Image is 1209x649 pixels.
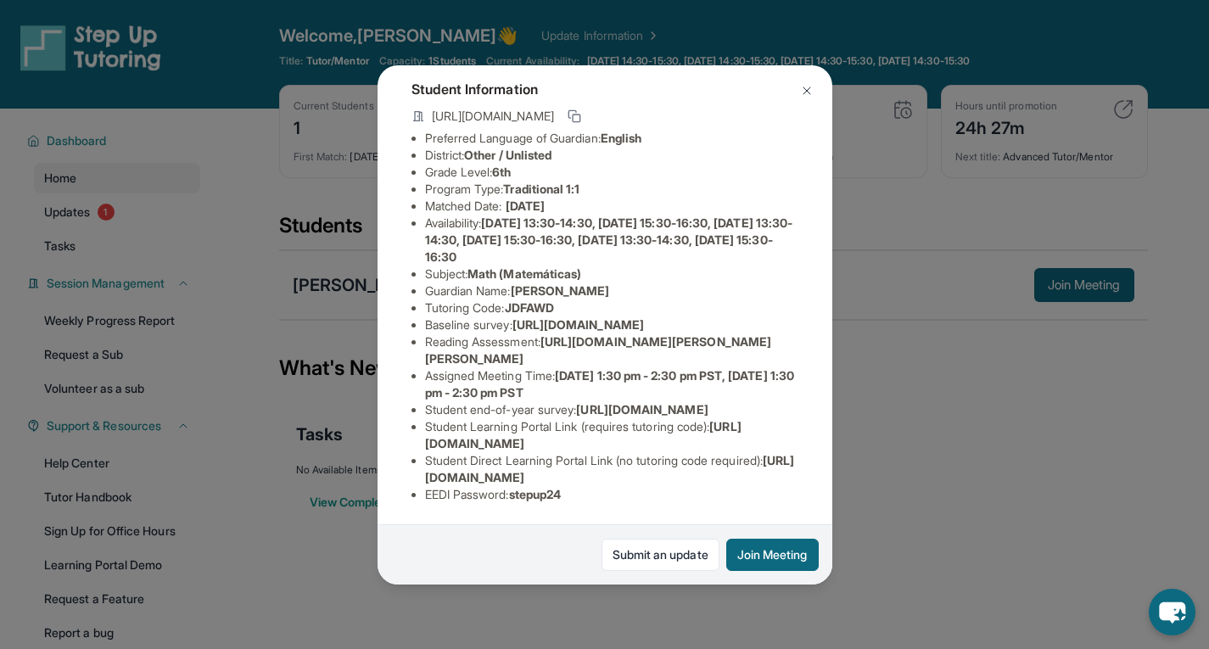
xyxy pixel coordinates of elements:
[425,215,793,264] span: [DATE] 13:30-14:30, [DATE] 15:30-16:30, [DATE] 13:30-14:30, [DATE] 15:30-16:30, [DATE] 13:30-14:3...
[411,79,798,99] h4: Student Information
[509,487,562,501] span: stepup24
[800,84,814,98] img: Close Icon
[425,368,794,400] span: [DATE] 1:30 pm - 2:30 pm PST, [DATE] 1:30 pm - 2:30 pm PST
[511,283,610,298] span: [PERSON_NAME]
[602,539,719,571] a: Submit an update
[425,333,798,367] li: Reading Assessment :
[425,418,798,452] li: Student Learning Portal Link (requires tutoring code) :
[576,402,708,417] span: [URL][DOMAIN_NAME]
[425,164,798,181] li: Grade Level:
[425,215,798,266] li: Availability:
[564,106,585,126] button: Copy link
[492,165,511,179] span: 6th
[432,108,554,125] span: [URL][DOMAIN_NAME]
[425,334,772,366] span: [URL][DOMAIN_NAME][PERSON_NAME][PERSON_NAME]
[425,299,798,316] li: Tutoring Code :
[601,131,642,145] span: English
[1149,589,1195,635] button: chat-button
[425,130,798,147] li: Preferred Language of Guardian:
[425,181,798,198] li: Program Type:
[505,300,554,315] span: JDFAWD
[425,266,798,283] li: Subject :
[425,452,798,486] li: Student Direct Learning Portal Link (no tutoring code required) :
[425,367,798,401] li: Assigned Meeting Time :
[425,486,798,503] li: EEDI Password :
[425,147,798,164] li: District:
[726,539,819,571] button: Join Meeting
[425,198,798,215] li: Matched Date:
[425,401,798,418] li: Student end-of-year survey :
[425,316,798,333] li: Baseline survey :
[425,283,798,299] li: Guardian Name :
[464,148,551,162] span: Other / Unlisted
[503,182,579,196] span: Traditional 1:1
[512,317,644,332] span: [URL][DOMAIN_NAME]
[506,199,545,213] span: [DATE]
[467,266,581,281] span: Math (Matemáticas)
